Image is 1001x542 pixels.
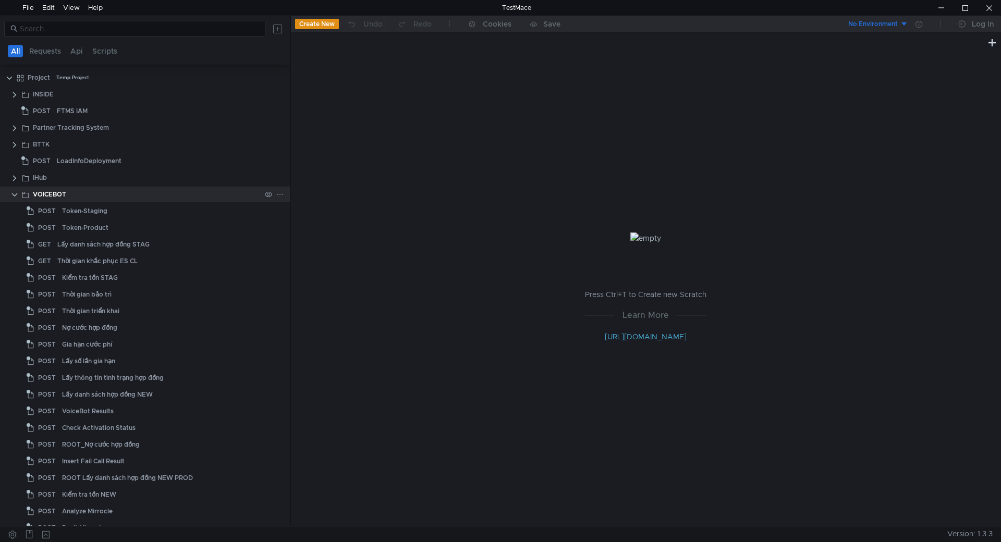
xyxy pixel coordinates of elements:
[62,270,118,286] div: Kiểm tra tồn STAG
[33,87,54,102] div: INSIDE
[38,320,56,336] span: POST
[28,70,50,85] div: Project
[483,18,511,30] div: Cookies
[38,253,51,269] span: GET
[972,18,994,30] div: Log In
[38,287,56,302] span: POST
[56,70,89,85] div: Temp Project
[585,288,706,301] p: Press Ctrl+T to Create new Scratch
[62,287,112,302] div: Thời gian bảo trì
[295,19,339,29] button: Create New
[38,520,56,536] span: POST
[38,487,56,502] span: POST
[38,303,56,319] span: POST
[390,16,439,32] button: Redo
[62,203,107,219] div: Token-Staging
[62,520,104,536] div: Reult Mirrocle
[33,187,66,202] div: VOICEBOT
[62,337,112,352] div: Gia hạn cước phí
[26,45,64,57] button: Requests
[38,353,56,369] span: POST
[33,153,51,169] span: POST
[38,203,56,219] span: POST
[20,23,259,34] input: Search...
[62,453,125,469] div: Insert Fail Call Result
[38,503,56,519] span: POST
[33,103,51,119] span: POST
[62,370,164,386] div: Lấy thông tin tình trạng hợp đồng
[8,45,23,57] button: All
[38,270,56,286] span: POST
[33,120,109,135] div: Partner Tracking System
[62,503,113,519] div: Analyze Mirrocle
[630,232,661,244] img: empty
[62,487,116,502] div: Kiểm tra tồn NEW
[947,526,993,541] span: Version: 1.3.3
[38,237,51,252] span: GET
[89,45,120,57] button: Scripts
[67,45,86,57] button: Api
[38,370,56,386] span: POST
[57,237,150,252] div: Lấy danh sách hợp đồng STAG
[57,153,121,169] div: LoadInfoDeployment
[413,18,432,30] div: Redo
[33,137,50,152] div: BTTK
[38,420,56,436] span: POST
[38,437,56,452] span: POST
[62,470,193,486] div: ROOT Lấy danh sách hợp đồng NEW PROD
[62,387,153,402] div: Lấy danh sách hợp đồng NEW
[62,403,114,419] div: VoiceBot Results
[57,103,88,119] div: FTMS IAM
[38,453,56,469] span: POST
[605,332,687,341] a: [URL][DOMAIN_NAME]
[62,420,136,436] div: Check Activation Status
[38,387,56,402] span: POST
[62,303,119,319] div: Thời gian triển khai
[614,309,677,322] span: Learn More
[38,220,56,236] span: POST
[543,20,560,28] div: Save
[38,403,56,419] span: POST
[62,220,108,236] div: Token-Product
[62,437,140,452] div: ROOT_Nợ cước hợp đồng
[38,337,56,352] span: POST
[836,16,908,32] button: No Environment
[62,320,117,336] div: Nợ cước hợp đồng
[62,353,115,369] div: Lấy số lần gia hạn
[33,170,47,186] div: IHub
[848,19,898,29] div: No Environment
[38,470,56,486] span: POST
[339,16,390,32] button: Undo
[57,253,138,269] div: Thời gian khắc phục ES CL
[363,18,383,30] div: Undo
